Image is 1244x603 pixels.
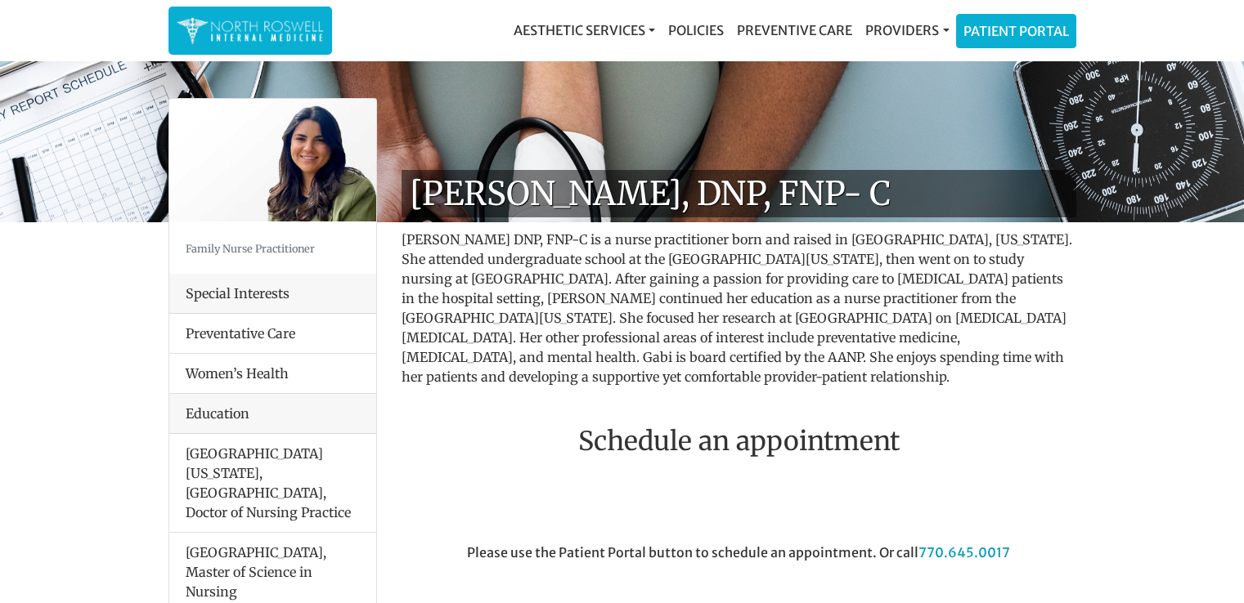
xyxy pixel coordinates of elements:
[859,14,955,47] a: Providers
[402,230,1076,386] p: [PERSON_NAME] DNP, FNP-C is a nurse practitioner born and raised in [GEOGRAPHIC_DATA], [US_STATE]...
[402,426,1076,457] h2: Schedule an appointment
[169,434,376,533] li: [GEOGRAPHIC_DATA][US_STATE], [GEOGRAPHIC_DATA], Doctor of Nursing Practice
[507,14,662,47] a: Aesthetic Services
[402,170,1076,217] h1: [PERSON_NAME], DNP, FNP- C
[662,14,730,47] a: Policies
[957,15,1076,47] a: Patient Portal
[730,14,859,47] a: Preventive Care
[169,314,376,354] li: Preventative Care
[169,274,376,314] div: Special Interests
[918,544,1010,561] a: 770.645.0017
[186,242,315,255] small: Family Nurse Practitioner
[169,394,376,434] div: Education
[177,15,324,47] img: North Roswell Internal Medicine
[169,353,376,394] li: Women’s Health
